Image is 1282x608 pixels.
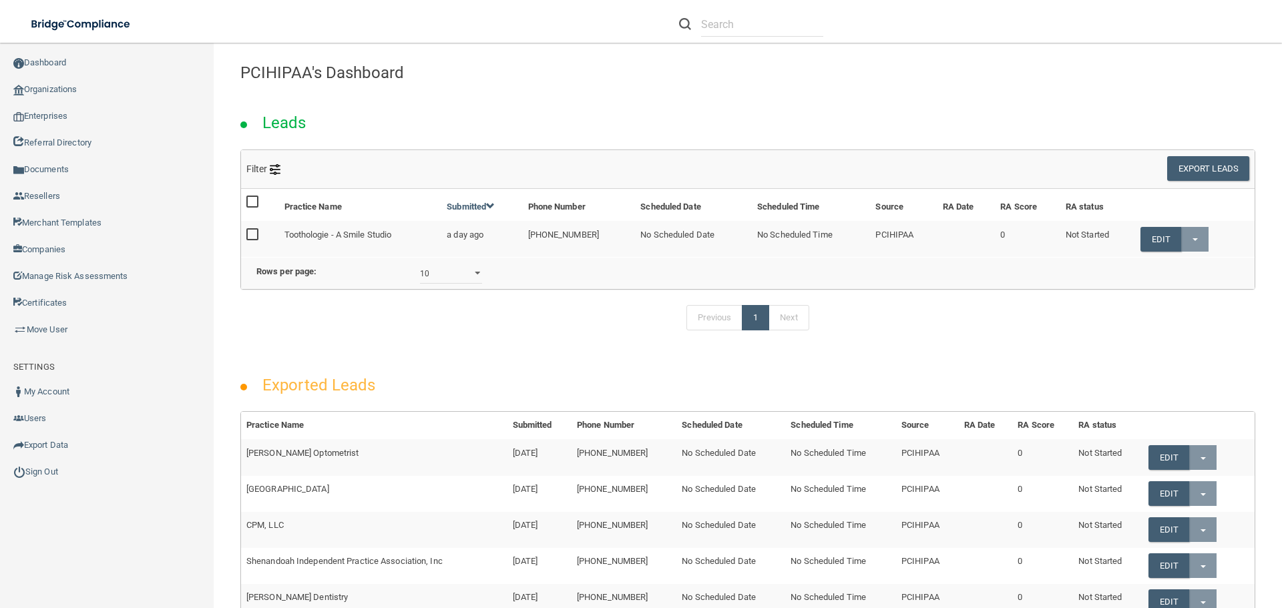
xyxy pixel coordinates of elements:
[937,189,995,221] th: RA Date
[507,439,572,475] td: [DATE]
[13,466,25,478] img: ic_power_dark.7ecde6b1.png
[1012,476,1073,512] td: 0
[241,439,507,475] td: [PERSON_NAME] Optometrist
[1051,513,1266,567] iframe: Drift Widget Chat Controller
[523,221,636,257] td: [PHONE_NUMBER]
[785,512,896,548] td: No Scheduled Time
[279,221,442,257] td: Toothologie - A Smile Studio
[785,412,896,439] th: Scheduled Time
[870,221,937,257] td: PCIHIPAA
[1140,227,1181,252] a: Edit
[507,512,572,548] td: [DATE]
[1012,412,1073,439] th: RA Score
[676,476,785,512] td: No Scheduled Date
[1012,512,1073,548] td: 0
[1167,156,1249,181] button: Export Leads
[896,439,959,475] td: PCIHIPAA
[507,548,572,584] td: [DATE]
[13,323,27,336] img: briefcase.64adab9b.png
[752,189,870,221] th: Scheduled Time
[1073,439,1142,475] td: Not Started
[896,412,959,439] th: Source
[742,305,769,330] a: 1
[507,412,572,439] th: Submitted
[1012,548,1073,584] td: 0
[676,412,785,439] th: Scheduled Date
[13,386,24,397] img: ic_user_dark.df1a06c3.png
[523,189,636,221] th: Phone Number
[1148,445,1189,470] a: Edit
[785,439,896,475] td: No Scheduled Time
[701,12,823,37] input: Search
[447,202,495,212] a: Submitted
[995,189,1060,221] th: RA Score
[13,58,24,69] img: ic_dashboard_dark.d01f4a41.png
[249,104,320,141] h2: Leads
[870,189,937,221] th: Source
[572,548,676,584] td: [PHONE_NUMBER]
[635,189,752,221] th: Scheduled Date
[241,548,507,584] td: Shenandoah Independent Practice Association, Inc
[1148,481,1189,506] a: Edit
[1073,412,1142,439] th: RA status
[1073,476,1142,512] td: Not Started
[241,476,507,512] td: [GEOGRAPHIC_DATA]
[686,305,742,330] a: Previous
[769,305,809,330] a: Next
[572,439,676,475] td: [PHONE_NUMBER]
[995,221,1060,257] td: 0
[20,11,143,38] img: bridge_compliance_login_screen.278c3ca4.svg
[676,512,785,548] td: No Scheduled Date
[1060,221,1135,257] td: Not Started
[572,512,676,548] td: [PHONE_NUMBER]
[1073,512,1142,548] td: Not Started
[279,189,442,221] th: Practice Name
[246,164,280,174] span: Filter
[676,548,785,584] td: No Scheduled Date
[256,266,316,276] b: Rows per page:
[1060,189,1135,221] th: RA status
[676,439,785,475] td: No Scheduled Date
[270,164,280,175] img: icon-filter@2x.21656d0b.png
[441,221,522,257] td: a day ago
[896,512,959,548] td: PCIHIPAA
[240,64,1255,81] h4: PCIHIPAA's Dashboard
[507,476,572,512] td: [DATE]
[572,476,676,512] td: [PHONE_NUMBER]
[785,548,896,584] td: No Scheduled Time
[241,412,507,439] th: Practice Name
[241,512,507,548] td: CPM, LLC
[679,18,691,30] img: ic-search.3b580494.png
[959,412,1013,439] th: RA Date
[896,548,959,584] td: PCIHIPAA
[785,476,896,512] td: No Scheduled Time
[572,412,676,439] th: Phone Number
[13,413,24,424] img: icon-users.e205127d.png
[13,440,24,450] img: icon-export.b9366987.png
[13,165,24,176] img: icon-documents.8dae5593.png
[249,366,389,404] h2: Exported Leads
[896,476,959,512] td: PCIHIPAA
[13,359,55,375] label: SETTINGS
[13,112,24,121] img: enterprise.0d942306.png
[635,221,752,257] td: No Scheduled Date
[13,85,24,95] img: organization-icon.f8decf85.png
[1012,439,1073,475] td: 0
[752,221,870,257] td: No Scheduled Time
[13,191,24,202] img: ic_reseller.de258add.png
